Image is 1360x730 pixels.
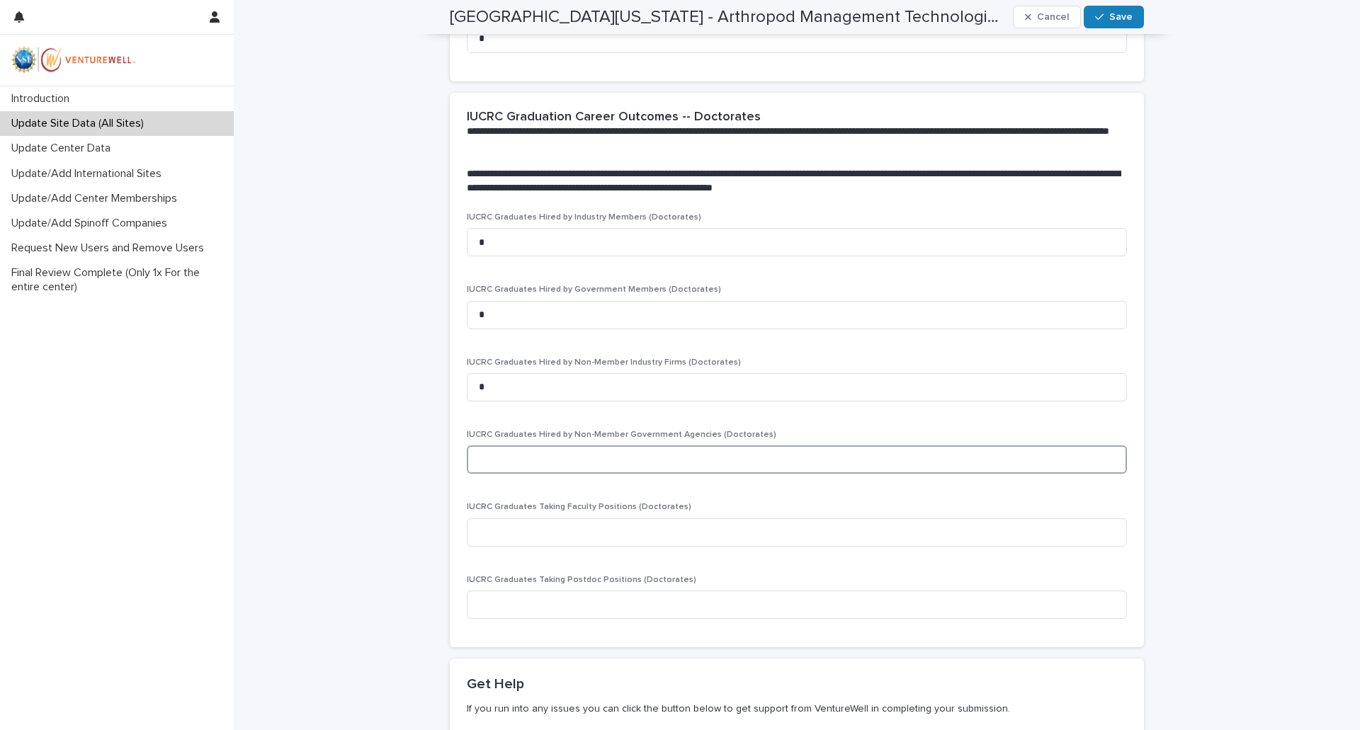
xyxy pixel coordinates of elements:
span: Cancel [1037,12,1069,22]
span: IUCRC Graduates Hired by Industry Members (Doctorates) [467,213,701,222]
p: Final Review Complete (Only 1x For the entire center) [6,266,234,293]
h2: [GEOGRAPHIC_DATA][US_STATE] - Arthropod Management Technologies, FY2024-2025 [450,7,1007,28]
span: IUCRC Graduates Taking Postdoc Positions (Doctorates) [467,576,696,584]
span: IUCRC Graduates Hired by Non-Member Government Agencies (Doctorates) [467,430,776,439]
p: Introduction [6,92,81,105]
p: Update/Add Center Memberships [6,192,188,205]
p: Update/Add Spinoff Companies [6,217,178,230]
button: Cancel [1013,6,1081,28]
p: If you run into any issues you can click the button below to get support from VentureWell in comp... [467,702,1127,715]
p: Update Center Data [6,142,122,155]
span: IUCRC Graduates Taking Faculty Positions (Doctorates) [467,503,691,511]
span: Save [1109,12,1133,22]
p: Update/Add International Sites [6,167,173,181]
p: Request New Users and Remove Users [6,241,215,255]
span: IUCRC Graduates Hired by Non-Member Industry Firms (Doctorates) [467,358,741,367]
h2: Get Help [467,675,1127,692]
span: IUCRC Graduates Hired by Government Members (Doctorates) [467,285,721,294]
img: mWhVGmOKROS2pZaMU8FQ [11,46,136,74]
p: Update Site Data (All Sites) [6,117,155,130]
h2: IUCRC Graduation Career Outcomes -- Doctorates [467,110,761,125]
button: Save [1084,6,1144,28]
